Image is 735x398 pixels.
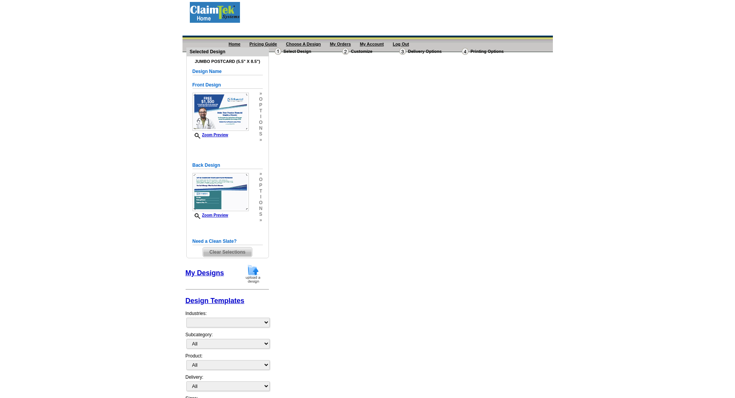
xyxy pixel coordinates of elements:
a: My Account [360,42,384,46]
img: frontsmallthumbnail.jpg [193,93,249,131]
span: n [259,206,262,212]
div: Delivery Options [399,47,461,55]
h5: Need a Clean Slate? [193,238,263,245]
h5: Design Name [193,68,263,75]
a: Pricing Guide [249,42,277,46]
div: Industries: [186,306,269,331]
span: » [259,137,262,143]
a: Design Templates [186,297,245,305]
img: Select Design [275,48,281,55]
span: o [259,200,262,206]
h4: Jumbo Postcard (5.5" x 8.5") [193,59,263,64]
span: i [259,194,262,200]
div: Subcategory: [186,331,269,352]
img: Printing Options & Summary [462,48,468,55]
a: Log Out [393,42,409,46]
span: o [259,177,262,183]
div: Select Design [274,47,341,57]
span: n [259,125,262,131]
span: t [259,188,262,194]
img: upload-design [243,264,263,284]
span: Clear Selections [203,247,252,257]
span: » [259,171,262,177]
span: » [259,217,262,223]
img: Customize [342,48,349,55]
div: Selected Design [187,48,269,55]
img: Delivery Options [399,48,406,55]
a: Home [229,42,241,46]
a: Zoom Preview [193,213,228,217]
a: Zoom Preview [193,133,228,137]
img: backsmallthumbnail.jpg [193,173,249,211]
span: t [259,108,262,114]
span: i [259,114,262,120]
div: Printing Options [461,47,530,55]
span: o [259,97,262,102]
span: p [259,183,262,188]
a: My Designs [186,269,224,277]
span: » [259,91,262,97]
div: Delivery: [186,374,269,395]
span: s [259,212,262,217]
a: Choose A Design [286,42,321,46]
h5: Front Design [193,81,263,89]
span: o [259,120,262,125]
div: Customize [341,47,399,57]
a: My Orders [330,42,351,46]
span: p [259,102,262,108]
h5: Back Design [193,162,263,169]
span: s [259,131,262,137]
div: Product: [186,352,269,374]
